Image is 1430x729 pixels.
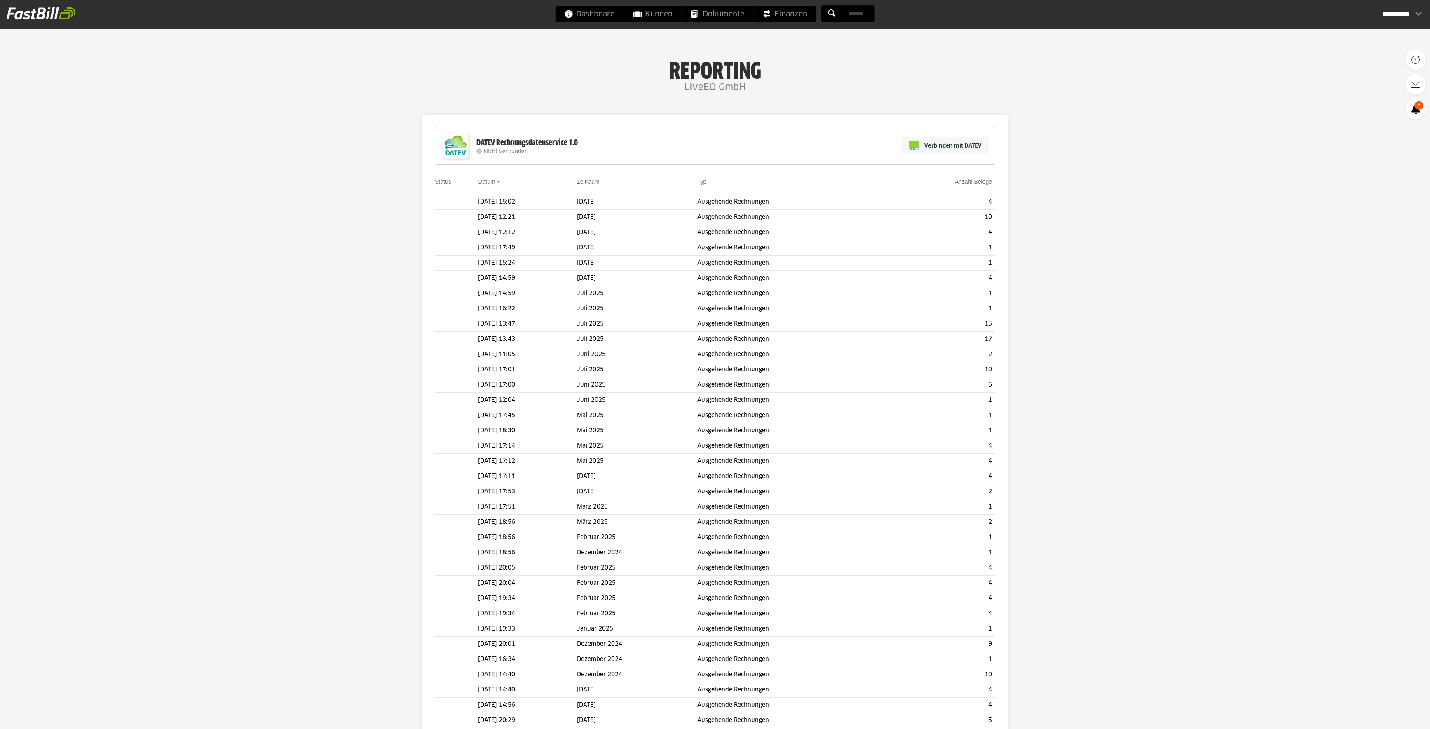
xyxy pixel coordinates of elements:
td: 2 [888,347,995,362]
td: [DATE] 19:34 [478,606,577,621]
a: Dokumente [682,6,753,22]
td: Ausgehende Rechnungen [697,560,888,576]
h1: Reporting [82,58,1348,80]
td: [DATE] 19:33 [478,621,577,637]
td: [DATE] 16:22 [478,301,577,316]
td: 4 [888,576,995,591]
td: Mai 2025 [577,454,697,469]
span: Nicht verbunden [484,149,528,155]
td: 1 [888,256,995,271]
td: [DATE] [577,698,697,713]
a: Anzahl Belege [955,178,992,185]
td: 10 [888,362,995,377]
td: [DATE] 11:05 [478,347,577,362]
td: [DATE] 13:47 [478,316,577,332]
td: [DATE] 20:29 [478,713,577,728]
td: Ausgehende Rechnungen [697,240,888,256]
a: Status [435,178,451,185]
td: [DATE] 14:56 [478,698,577,713]
td: Juli 2025 [577,301,697,316]
td: Mai 2025 [577,408,697,423]
td: Dezember 2024 [577,652,697,667]
td: 1 [888,545,995,560]
td: [DATE] [577,256,697,271]
td: Ausgehende Rechnungen [697,195,888,210]
td: [DATE] 12:12 [478,225,577,240]
td: Februar 2025 [577,606,697,621]
td: Dezember 2024 [577,545,697,560]
td: 10 [888,667,995,682]
td: 5 [888,713,995,728]
td: 1 [888,423,995,438]
td: [DATE] 16:34 [478,652,577,667]
span: Kunden [633,6,673,22]
td: [DATE] 15:24 [478,256,577,271]
td: 15 [888,316,995,332]
td: März 2025 [577,515,697,530]
td: Ausgehende Rechnungen [697,301,888,316]
span: Verbinden mit DATEV [924,141,982,150]
td: 10 [888,210,995,225]
td: [DATE] 14:59 [478,271,577,286]
td: Ausgehende Rechnungen [697,667,888,682]
td: [DATE] [577,484,697,499]
td: Ausgehende Rechnungen [697,484,888,499]
td: 1 [888,652,995,667]
td: [DATE] [577,195,697,210]
td: 4 [888,271,995,286]
td: [DATE] 12:04 [478,393,577,408]
td: Ausgehende Rechnungen [697,393,888,408]
div: DATEV Rechnungsdatenservice 1.0 [476,138,578,148]
td: 4 [888,454,995,469]
iframe: Opens a widget where you can find more information [1365,704,1422,725]
td: Ausgehende Rechnungen [697,637,888,652]
td: [DATE] [577,240,697,256]
td: 1 [888,286,995,301]
td: Ausgehende Rechnungen [697,347,888,362]
td: Ausgehende Rechnungen [697,225,888,240]
td: [DATE] 17:00 [478,377,577,393]
td: Juni 2025 [577,377,697,393]
td: Februar 2025 [577,591,697,606]
td: Ausgehende Rechnungen [697,713,888,728]
td: 1 [888,301,995,316]
td: 9 [888,637,995,652]
a: Zeitraum [577,178,600,185]
td: [DATE] 20:04 [478,576,577,591]
td: Februar 2025 [577,560,697,576]
td: [DATE] 20:05 [478,560,577,576]
td: [DATE] 19:34 [478,591,577,606]
td: Mai 2025 [577,438,697,454]
td: 4 [888,469,995,484]
td: 2 [888,484,995,499]
td: 1 [888,499,995,515]
td: Ausgehende Rechnungen [697,454,888,469]
td: Ausgehende Rechnungen [697,377,888,393]
img: pi-datev-logo-farbig-24.svg [909,141,919,150]
td: 4 [888,698,995,713]
td: [DATE] 17:51 [478,499,577,515]
td: [DATE] 17:45 [478,408,577,423]
img: sort_desc.gif [497,181,502,183]
td: [DATE] 14:59 [478,286,577,301]
a: Finanzen [754,6,816,22]
td: Ausgehende Rechnungen [697,530,888,545]
td: 4 [888,195,995,210]
td: [DATE] [577,682,697,698]
td: 1 [888,530,995,545]
td: [DATE] 17:11 [478,469,577,484]
a: Dashboard [556,6,624,22]
td: Januar 2025 [577,621,697,637]
td: [DATE] 17:53 [478,484,577,499]
td: [DATE] [577,271,697,286]
span: Finanzen [763,6,807,22]
td: Juli 2025 [577,332,697,347]
td: Ausgehende Rechnungen [697,271,888,286]
td: Ausgehende Rechnungen [697,438,888,454]
td: Juli 2025 [577,362,697,377]
td: [DATE] 15:02 [478,195,577,210]
td: Ausgehende Rechnungen [697,316,888,332]
td: [DATE] 18:30 [478,423,577,438]
td: 1 [888,621,995,637]
td: Juli 2025 [577,316,697,332]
